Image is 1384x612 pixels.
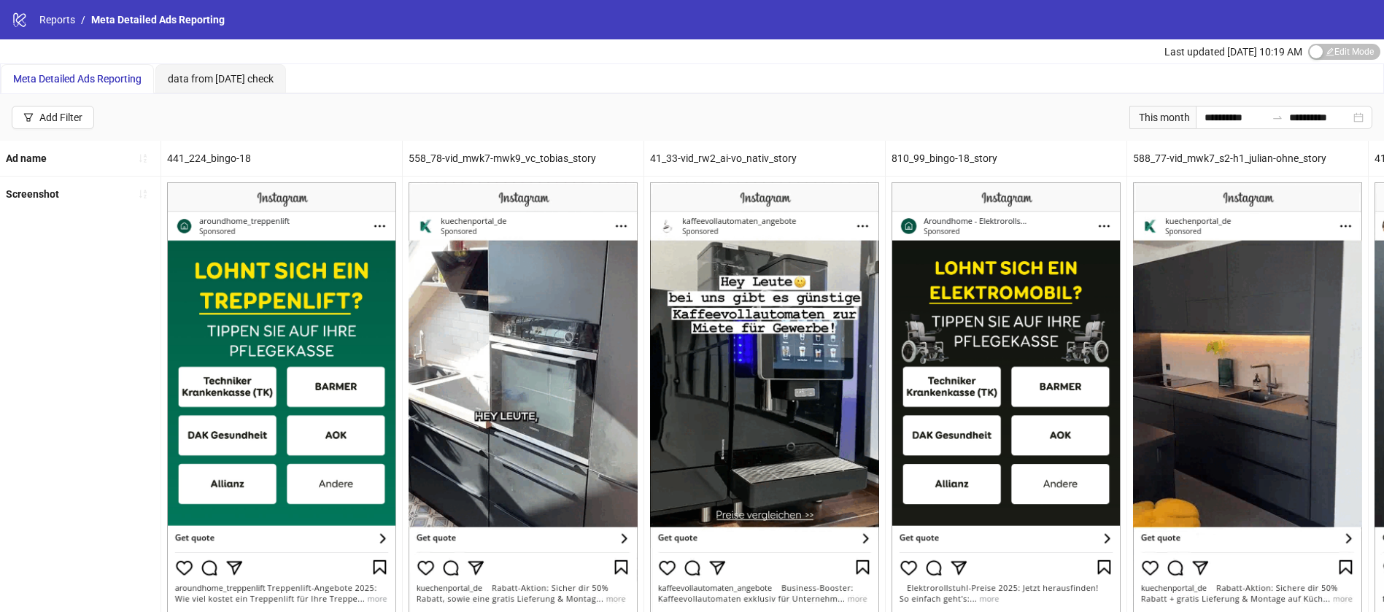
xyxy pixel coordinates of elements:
div: This month [1129,106,1196,129]
div: 41_33-vid_rw2_ai-vo_nativ_story [644,141,885,176]
span: sort-ascending [138,189,148,199]
span: Last updated [DATE] 10:19 AM [1164,46,1302,58]
div: 810_99_bingo-18_story [886,141,1126,176]
div: 558_78-vid_mwk7-mwk9_vc_tobias_story [403,141,643,176]
li: / [81,12,85,28]
div: Add Filter [39,112,82,123]
button: Add Filter [12,106,94,129]
span: to [1272,112,1283,123]
span: Meta Detailed Ads Reporting [91,14,225,26]
span: sort-ascending [138,153,148,163]
a: Reports [36,12,78,28]
span: Meta Detailed Ads Reporting [13,73,142,85]
div: 588_77-vid_mwk7_s2-h1_julian-ohne_story [1127,141,1368,176]
span: filter [23,112,34,123]
b: Screenshot [6,188,59,200]
span: swap-right [1272,112,1283,123]
b: Ad name [6,152,47,164]
span: data from [DATE] check [168,73,274,85]
div: 441_224_bingo-18 [161,141,402,176]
